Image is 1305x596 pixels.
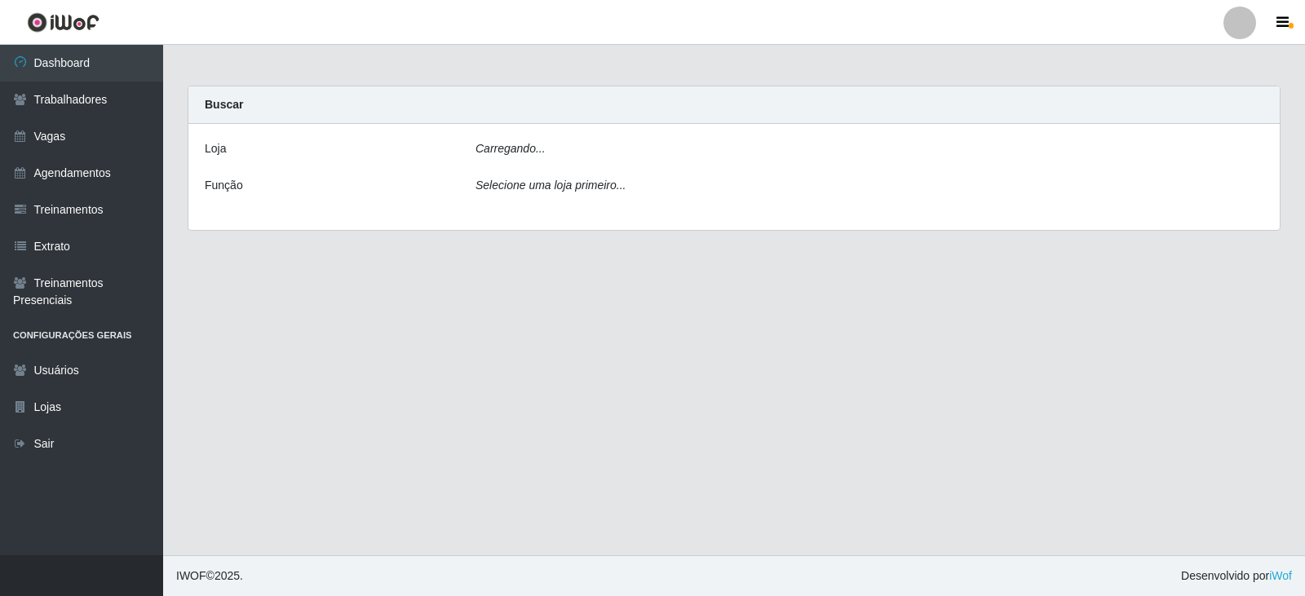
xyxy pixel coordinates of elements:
img: CoreUI Logo [27,12,100,33]
strong: Buscar [205,98,243,111]
label: Loja [205,140,226,157]
a: iWof [1269,569,1292,582]
span: IWOF [176,569,206,582]
span: Desenvolvido por [1181,567,1292,585]
i: Selecione uma loja primeiro... [476,179,626,192]
label: Função [205,177,243,194]
span: © 2025 . [176,567,243,585]
i: Carregando... [476,142,546,155]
